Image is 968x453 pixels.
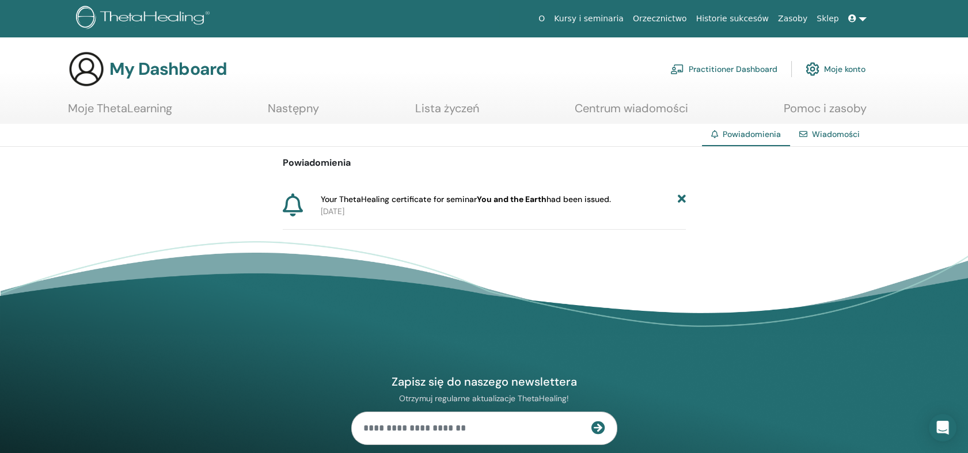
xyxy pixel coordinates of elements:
[812,8,843,29] a: Sklep
[784,101,867,124] a: Pomoc i zasoby
[477,194,546,204] b: You and the Earth
[929,414,956,441] div: Open Intercom Messenger
[76,6,214,32] img: logo.png
[670,56,777,82] a: Practitioner Dashboard
[549,8,628,29] a: Kursy i seminaria
[806,59,819,79] img: cog.svg
[268,101,319,124] a: Następny
[351,393,617,403] p: Otrzymuj regularne aktualizacje ThetaHealing!
[68,51,105,87] img: generic-user-icon.jpg
[812,129,860,139] a: Wiadomości
[692,8,773,29] a: Historie sukcesów
[670,64,684,74] img: chalkboard-teacher.svg
[773,8,812,29] a: Zasoby
[806,56,865,82] a: Moje konto
[534,8,549,29] a: O
[415,101,479,124] a: Lista życzeń
[109,59,227,79] h3: My Dashboard
[68,101,172,124] a: Moje ThetaLearning
[628,8,692,29] a: Orzecznictwo
[283,156,686,170] p: Powiadomienia
[321,193,611,205] span: Your ThetaHealing certificate for seminar had been issued.
[351,374,617,389] h4: Zapisz się do naszego newslettera
[575,101,688,124] a: Centrum wiadomości
[321,205,686,218] p: [DATE]
[723,129,781,139] span: Powiadomienia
